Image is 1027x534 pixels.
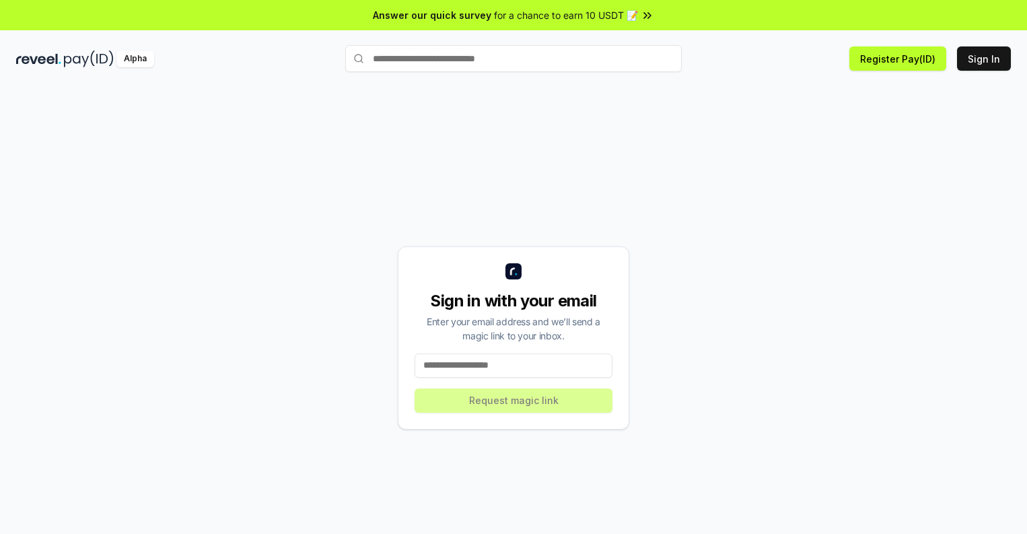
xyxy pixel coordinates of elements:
div: Sign in with your email [415,290,612,312]
div: Alpha [116,51,154,67]
img: reveel_dark [16,51,61,67]
button: Register Pay(ID) [849,46,946,71]
div: Enter your email address and we’ll send a magic link to your inbox. [415,314,612,343]
button: Sign In [957,46,1011,71]
img: logo_small [505,263,522,279]
img: pay_id [64,51,114,67]
span: for a chance to earn 10 USDT 📝 [494,8,638,22]
span: Answer our quick survey [373,8,491,22]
